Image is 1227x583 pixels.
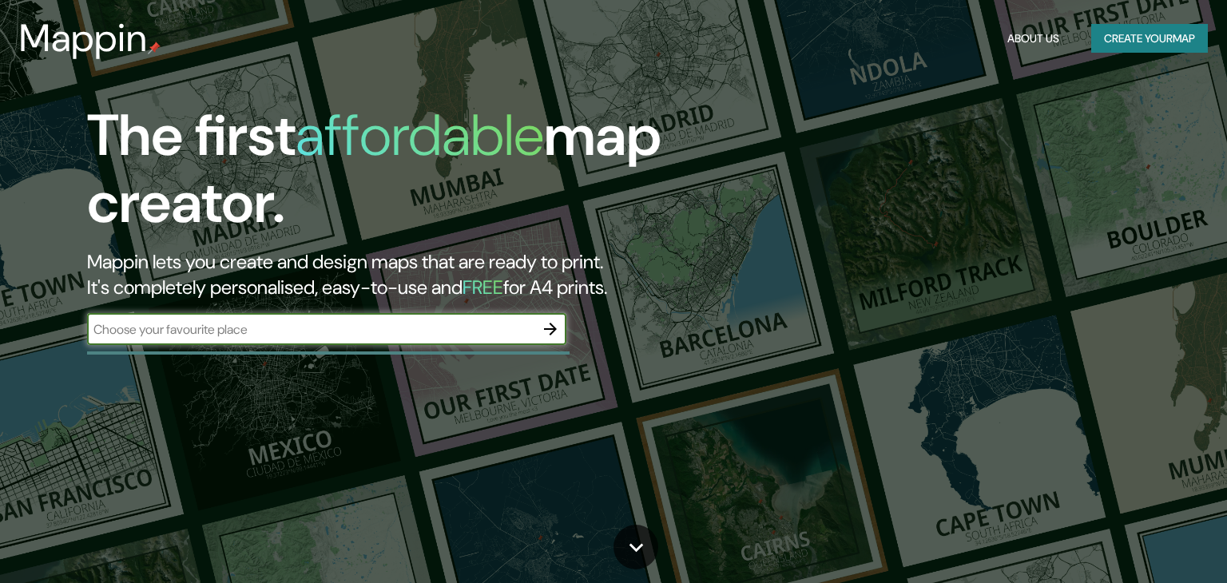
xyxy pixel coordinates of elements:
[148,42,161,54] img: mappin-pin
[87,102,701,249] h1: The first map creator.
[1001,24,1066,54] button: About Us
[19,16,148,61] h3: Mappin
[296,98,544,173] h1: affordable
[87,320,534,339] input: Choose your favourite place
[87,249,701,300] h2: Mappin lets you create and design maps that are ready to print. It's completely personalised, eas...
[463,275,503,299] h5: FREE
[1091,24,1208,54] button: Create yourmap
